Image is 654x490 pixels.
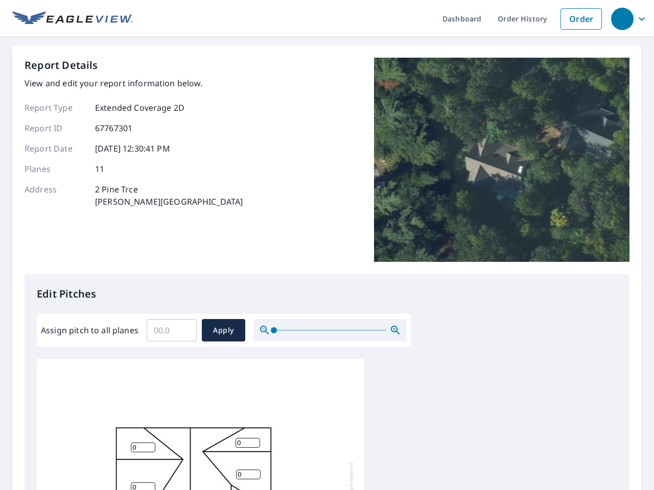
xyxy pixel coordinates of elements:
[95,163,104,175] p: 11
[95,142,170,155] p: [DATE] 12:30:41 PM
[25,183,86,208] p: Address
[95,183,243,208] p: 2 Pine Trce [PERSON_NAME][GEOGRAPHIC_DATA]
[25,122,86,134] p: Report ID
[25,58,98,73] p: Report Details
[147,316,197,345] input: 00.0
[95,122,132,134] p: 67767301
[374,58,629,262] img: Top image
[202,319,245,341] button: Apply
[560,8,602,30] a: Order
[95,102,184,114] p: Extended Coverage 2D
[25,142,86,155] p: Report Date
[25,163,86,175] p: Planes
[37,286,617,302] p: Edit Pitches
[41,324,138,336] label: Assign pitch to all planes
[12,11,133,27] img: EV Logo
[210,324,237,337] span: Apply
[25,102,86,114] p: Report Type
[25,77,243,89] p: View and edit your report information below.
